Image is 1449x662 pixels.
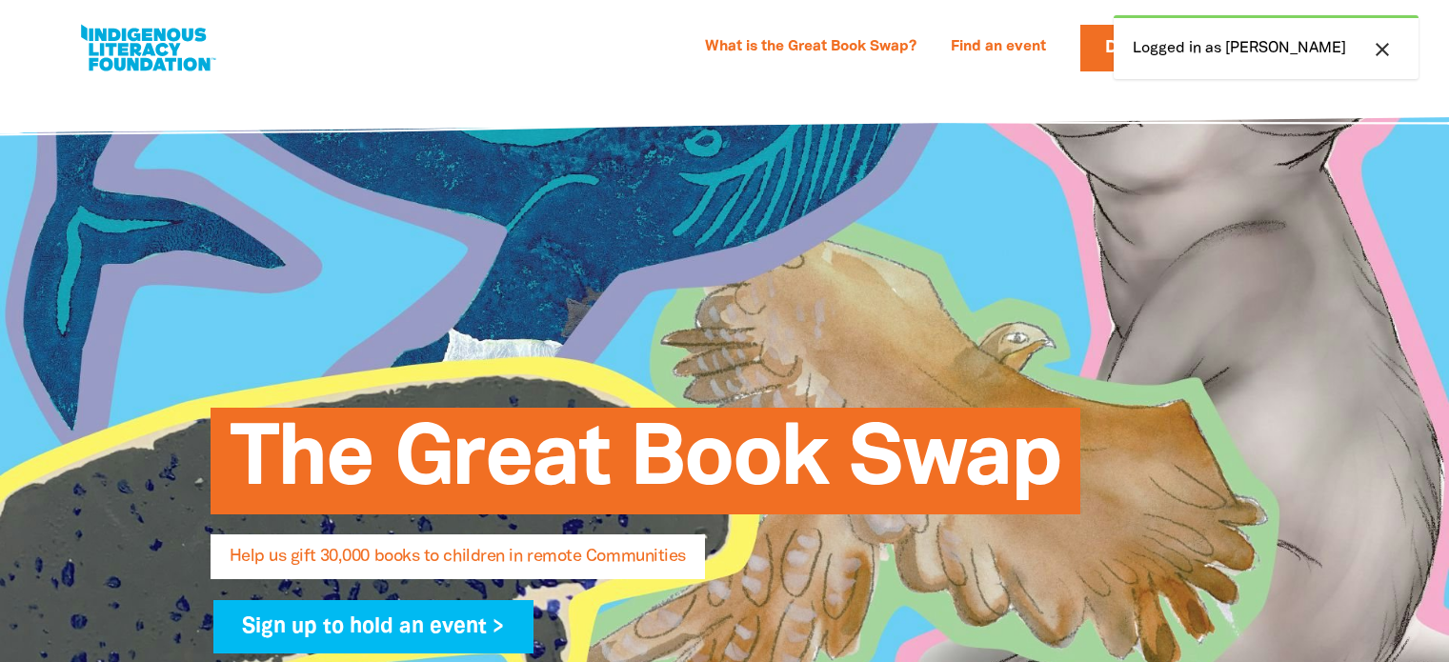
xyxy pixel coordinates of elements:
a: Sign up to hold an event > [213,600,534,653]
a: Donate [1080,25,1200,71]
span: Help us gift 30,000 books to children in remote Communities [230,549,686,579]
div: Logged in as [PERSON_NAME] [1114,15,1419,79]
button: close [1365,37,1399,62]
span: The Great Book Swap [230,422,1061,514]
a: What is the Great Book Swap? [694,32,928,63]
a: Find an event [939,32,1057,63]
i: close [1371,38,1394,61]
